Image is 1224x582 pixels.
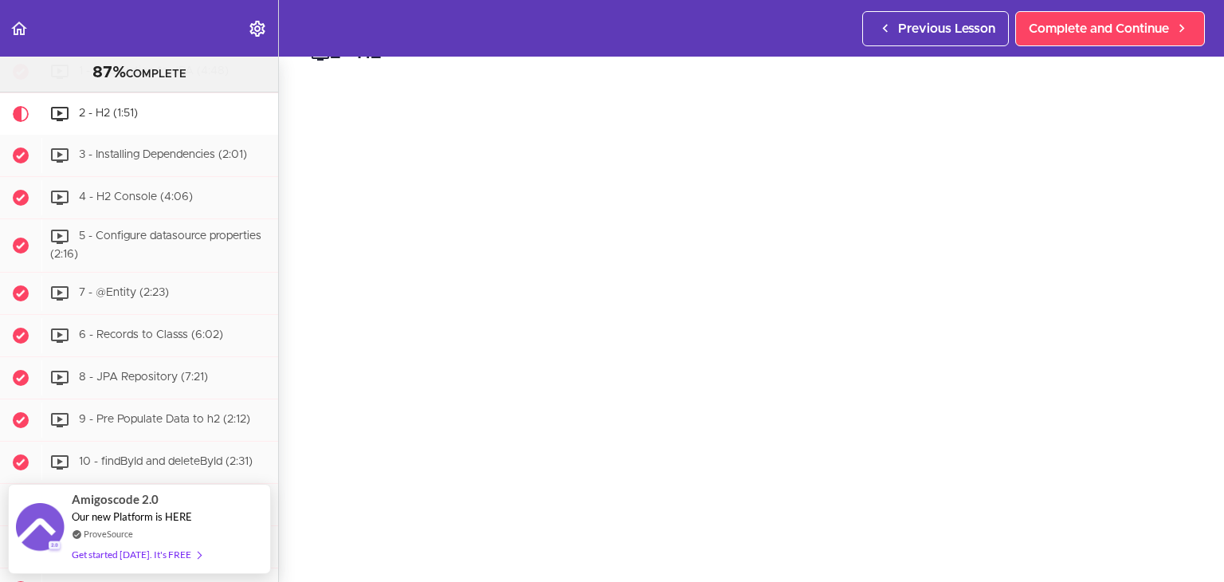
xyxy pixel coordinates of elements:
span: 6 - Records to Classs (6:02) [79,329,223,340]
span: 5 - Configure datasource properties (2:16) [50,231,261,261]
span: 7 - @Entity (2:23) [79,287,169,298]
svg: Back to course curriculum [10,19,29,38]
span: 87% [92,65,126,81]
span: 2 - H2 (1:51) [79,108,138,120]
span: 8 - JPA Repository (7:21) [79,372,208,383]
span: 4 - H2 Console (4:06) [79,192,193,203]
div: Get started [DATE]. It's FREE [72,545,201,564]
span: 10 - findById and deleteById (2:31) [79,456,253,467]
span: Complete and Continue [1029,19,1169,38]
a: Complete and Continue [1015,11,1205,46]
svg: Settings Menu [248,19,267,38]
img: provesource social proof notification image [16,503,64,555]
div: COMPLETE [20,63,258,84]
span: Our new Platform is HERE [72,510,192,523]
span: Previous Lesson [898,19,995,38]
span: 9 - Pre Populate Data to h2 (2:12) [79,414,250,425]
a: ProveSource [84,527,133,541]
span: 3 - Installing Dependencies (2:01) [79,150,247,161]
span: Amigoscode 2.0 [72,490,159,509]
a: Previous Lesson [862,11,1009,46]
